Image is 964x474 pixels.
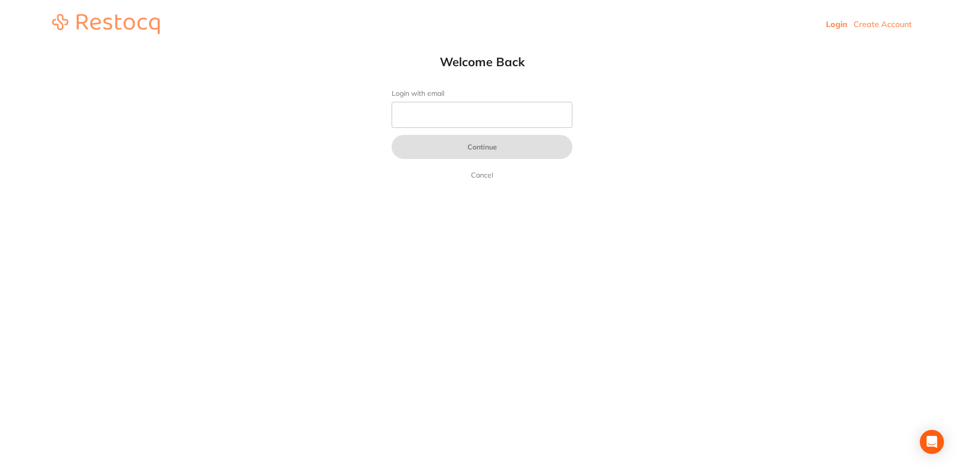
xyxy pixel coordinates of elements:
label: Login with email [392,89,572,98]
img: restocq_logo.svg [52,14,160,34]
div: Open Intercom Messenger [920,430,944,454]
a: Login [826,19,848,29]
button: Continue [392,135,572,159]
h1: Welcome Back [372,54,592,69]
a: Create Account [854,19,912,29]
a: Cancel [469,169,495,181]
